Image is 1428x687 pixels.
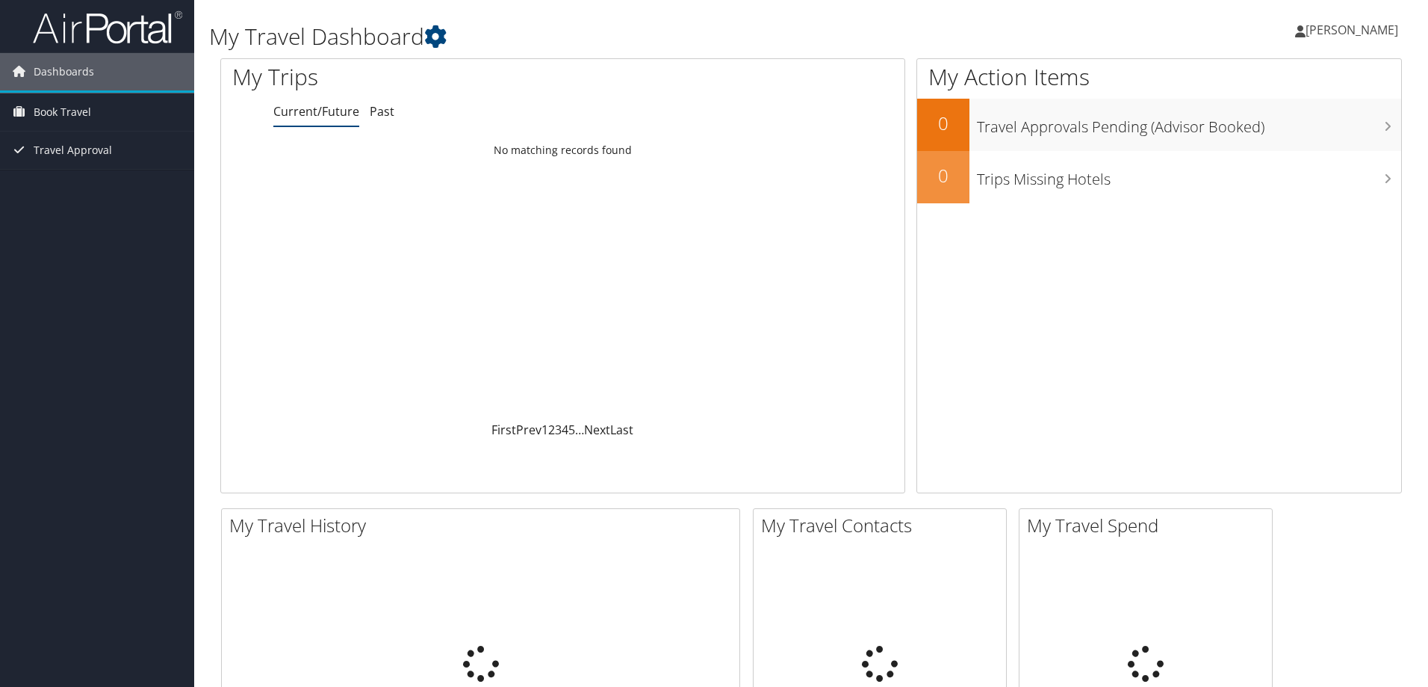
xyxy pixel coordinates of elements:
span: … [575,422,584,438]
h3: Trips Missing Hotels [977,161,1401,190]
h2: 0 [917,163,969,188]
h2: 0 [917,111,969,136]
a: Current/Future [273,103,359,120]
a: 1 [541,422,548,438]
h1: My Action Items [917,61,1401,93]
h1: My Trips [232,61,609,93]
h3: Travel Approvals Pending (Advisor Booked) [977,109,1401,138]
a: 0Travel Approvals Pending (Advisor Booked) [917,99,1401,151]
h2: My Travel Contacts [761,513,1006,538]
a: Next [584,422,610,438]
h2: My Travel History [229,513,739,538]
a: 0Trips Missing Hotels [917,151,1401,203]
a: [PERSON_NAME] [1295,7,1413,52]
span: Book Travel [34,93,91,131]
a: First [491,422,516,438]
td: No matching records found [221,137,904,164]
a: 3 [555,422,562,438]
img: airportal-logo.png [33,10,182,45]
a: 5 [568,422,575,438]
span: [PERSON_NAME] [1306,22,1398,38]
a: Past [370,103,394,120]
a: Prev [516,422,541,438]
h1: My Travel Dashboard [209,21,1012,52]
span: Dashboards [34,53,94,90]
a: Last [610,422,633,438]
h2: My Travel Spend [1027,513,1272,538]
a: 4 [562,422,568,438]
a: 2 [548,422,555,438]
span: Travel Approval [34,132,112,169]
